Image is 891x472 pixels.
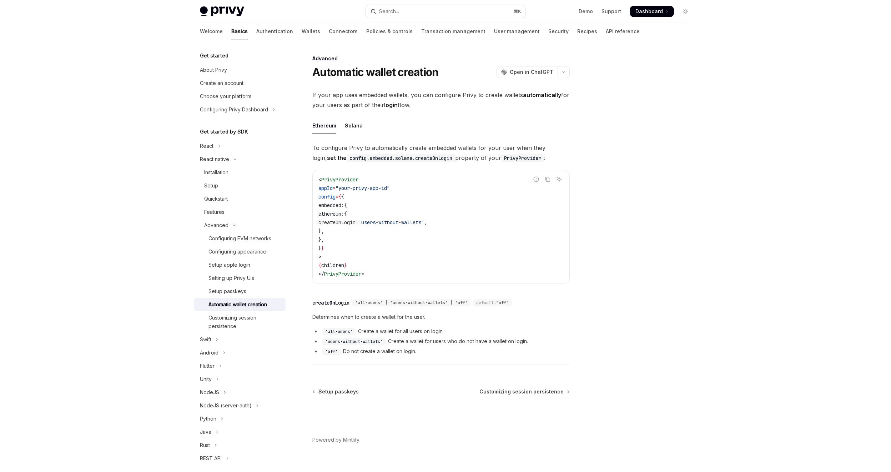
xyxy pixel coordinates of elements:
div: Setting up Privy UIs [208,274,254,282]
button: Open search [366,5,525,18]
a: Features [194,206,286,219]
span: { [344,211,347,217]
button: Toggle Android section [194,346,286,359]
a: Powered by Mintlify [312,436,359,443]
a: Authentication [256,23,293,40]
h5: Get started [200,51,228,60]
a: User management [494,23,540,40]
a: Policies & controls [366,23,413,40]
span: Customizing session persistence [479,388,564,395]
a: Configuring appearance [194,245,286,258]
div: Configuring Privy Dashboard [200,105,268,114]
a: Setup passkeys [194,285,286,298]
span: Dashboard [635,8,663,15]
strong: automatically [523,91,561,99]
h5: Get started by SDK [200,127,248,136]
span: </ [318,271,324,277]
code: 'all-users' [322,328,356,335]
span: { [341,194,344,200]
div: Features [204,208,225,216]
a: Setup apple login [194,258,286,271]
span: } [344,262,347,268]
button: Toggle REST API section [194,452,286,465]
a: Demo [579,8,593,15]
span: } [318,245,321,251]
div: Flutter [200,362,215,370]
button: Toggle Python section [194,412,286,425]
span: To configure Privy to automatically create embedded wallets for your user when they login, proper... [312,143,570,163]
a: Configuring EVM networks [194,232,286,245]
div: Create an account [200,79,243,87]
a: Setup passkeys [313,388,359,395]
span: Setup passkeys [318,388,359,395]
span: children [321,262,344,268]
button: Toggle Rust section [194,439,286,452]
div: Installation [204,168,228,177]
span: = [336,194,338,200]
button: Open in ChatGPT [497,66,558,78]
span: config [318,194,336,200]
code: config.embedded.solana.createOnLogin [347,154,455,162]
div: Configuring appearance [208,247,266,256]
div: React native [200,155,229,164]
img: light logo [200,6,244,16]
button: Toggle Flutter section [194,360,286,372]
button: Toggle NodeJS section [194,386,286,399]
button: Toggle dark mode [680,6,691,17]
div: Choose your platform [200,92,251,101]
div: About Privy [200,66,227,74]
a: Customizing session persistence [479,388,569,395]
span: "your-privy-app-id" [336,185,390,191]
span: If your app uses embedded wallets, you can configure Privy to create wallets for your users as pa... [312,90,570,110]
li: : Create a wallet for users who do not have a wallet on login. [312,337,570,346]
div: Setup apple login [208,261,250,269]
div: Setup [204,181,218,190]
button: Toggle React native section [194,153,286,166]
code: PrivyProvider [501,154,544,162]
button: Toggle Configuring Privy Dashboard section [194,103,286,116]
span: = [333,185,336,191]
span: 'users-without-wallets' [358,219,424,226]
a: Setup [194,179,286,192]
div: REST API [200,454,222,463]
div: Customizing session persistence [208,313,281,331]
a: Transaction management [421,23,485,40]
span: Open in ChatGPT [510,69,553,76]
div: createOnLogin [312,299,349,306]
a: Wallets [302,23,320,40]
span: appId [318,185,333,191]
a: Customizing session persistence [194,311,286,333]
a: Welcome [200,23,223,40]
a: Support [601,8,621,15]
a: Basics [231,23,248,40]
div: NodeJS [200,388,219,397]
div: Ethereum [312,117,336,134]
span: }, [318,236,324,243]
li: : Do not create a wallet on login. [312,347,570,356]
a: API reference [606,23,640,40]
button: Toggle React section [194,140,286,152]
span: }, [318,228,324,234]
span: ethereum: [318,211,344,217]
div: Unity [200,375,212,383]
span: PrivyProvider [324,271,361,277]
a: Installation [194,166,286,179]
li: : Create a wallet for all users on login. [312,327,570,336]
span: ⌘ K [514,9,521,14]
span: PrivyProvider [321,176,358,183]
div: Python [200,415,216,423]
div: Java [200,428,211,436]
span: > [318,253,321,260]
div: Swift [200,335,211,344]
button: Copy the contents from the code block [543,175,552,184]
a: Security [548,23,569,40]
span: > [361,271,364,277]
span: } [321,245,324,251]
strong: set the [327,154,455,161]
div: React [200,142,213,150]
span: Determines when to create a wallet for the user. [312,313,570,321]
code: 'off' [322,348,341,355]
div: Quickstart [204,195,228,203]
span: createOnLogin: [318,219,358,226]
span: < [318,176,321,183]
